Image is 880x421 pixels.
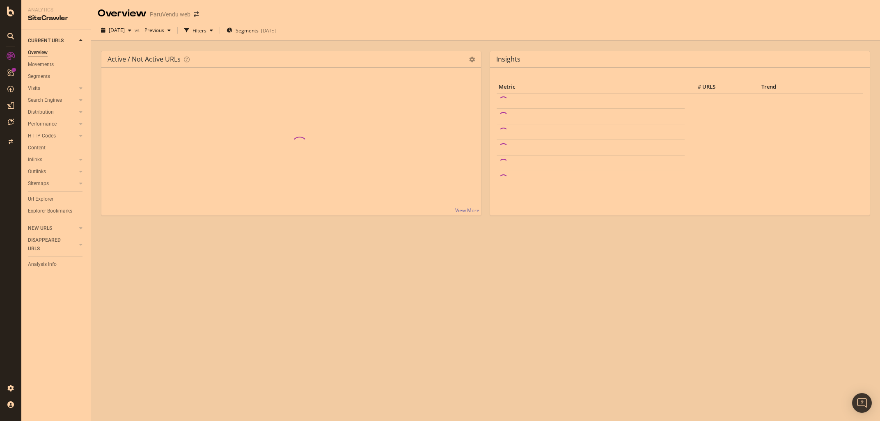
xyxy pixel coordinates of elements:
div: NEW URLS [28,224,52,233]
div: Movements [28,60,54,69]
div: [DATE] [261,27,276,34]
a: Explorer Bookmarks [28,207,85,215]
a: Search Engines [28,96,77,105]
div: Outlinks [28,167,46,176]
div: Overview [98,7,147,21]
a: Sitemaps [28,179,77,188]
a: Movements [28,60,85,69]
button: Segments[DATE] [223,24,279,37]
div: Content [28,144,46,152]
div: Explorer Bookmarks [28,207,72,215]
div: Distribution [28,108,54,117]
div: Analytics [28,7,84,14]
a: Overview [28,48,85,57]
th: Trend [717,81,820,93]
h4: Active / Not Active URLs [108,54,181,65]
button: Previous [141,24,174,37]
span: Segments [236,27,259,34]
div: Sitemaps [28,179,49,188]
a: CURRENT URLS [28,37,77,45]
a: Content [28,144,85,152]
div: Open Intercom Messenger [852,393,872,413]
span: Previous [141,27,164,34]
div: HTTP Codes [28,132,56,140]
th: # URLS [685,81,717,93]
span: 2025 Aug. 15th [109,27,125,34]
a: View More [455,207,479,214]
button: Filters [181,24,216,37]
div: Filters [192,27,206,34]
a: Outlinks [28,167,77,176]
div: ParuVendu web [150,10,190,18]
th: Metric [497,81,685,93]
div: Visits [28,84,40,93]
a: Analysis Info [28,260,85,269]
a: Visits [28,84,77,93]
a: NEW URLS [28,224,77,233]
span: vs [135,27,141,34]
a: Distribution [28,108,77,117]
a: Segments [28,72,85,81]
div: SiteCrawler [28,14,84,23]
div: DISAPPEARED URLS [28,236,69,253]
a: DISAPPEARED URLS [28,236,77,253]
a: HTTP Codes [28,132,77,140]
h4: Insights [496,54,520,65]
button: [DATE] [98,24,135,37]
div: CURRENT URLS [28,37,64,45]
a: Inlinks [28,156,77,164]
div: Segments [28,72,50,81]
div: Performance [28,120,57,128]
a: Url Explorer [28,195,85,204]
div: Url Explorer [28,195,53,204]
a: Performance [28,120,77,128]
div: Overview [28,48,48,57]
i: Options [469,57,475,62]
div: Search Engines [28,96,62,105]
div: arrow-right-arrow-left [194,11,199,17]
div: Analysis Info [28,260,57,269]
div: Inlinks [28,156,42,164]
